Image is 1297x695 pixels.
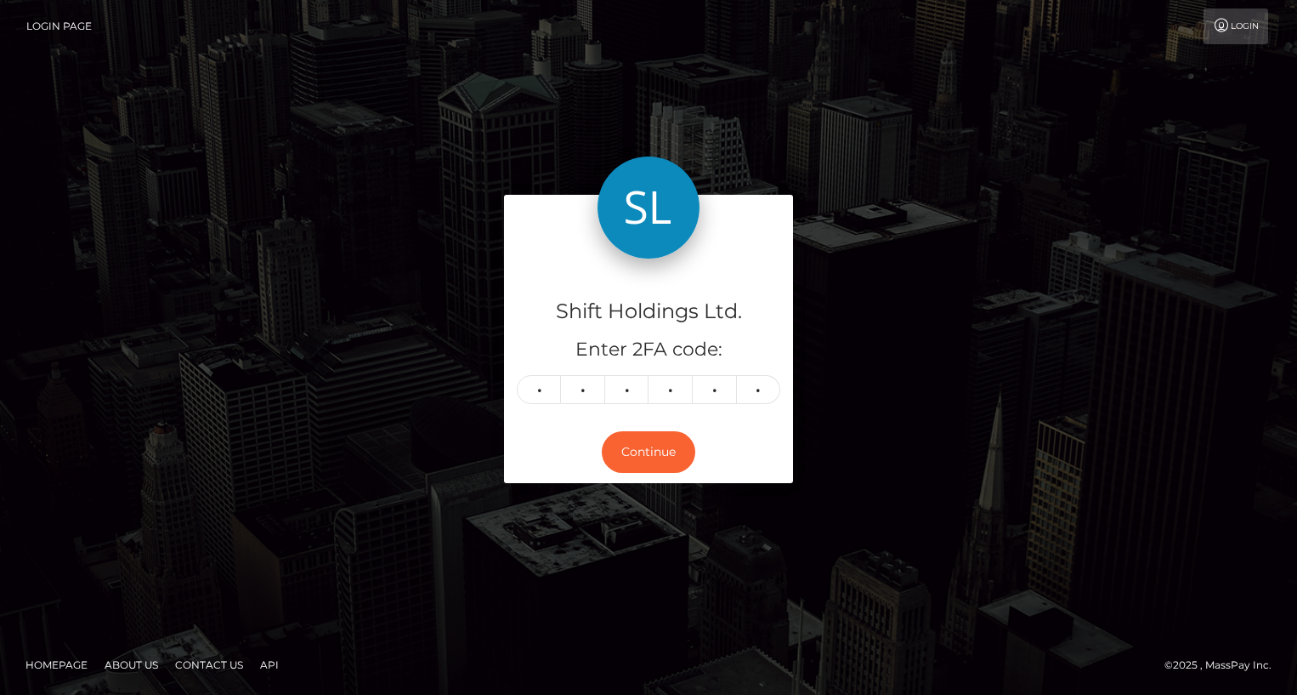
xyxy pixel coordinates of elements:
a: API [253,652,286,678]
button: Continue [602,431,695,473]
a: Contact Us [168,652,250,678]
a: About Us [98,652,165,678]
h4: Shift Holdings Ltd. [517,297,780,327]
h5: Enter 2FA code: [517,337,780,363]
img: Shift Holdings Ltd. [598,157,699,259]
a: Login [1204,9,1268,44]
div: © 2025 , MassPay Inc. [1164,656,1284,675]
a: Homepage [19,652,94,678]
a: Login Page [26,9,92,44]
